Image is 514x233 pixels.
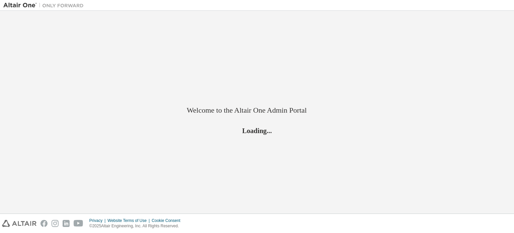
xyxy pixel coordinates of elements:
div: Website Terms of Use [107,218,152,223]
img: altair_logo.svg [2,220,36,227]
p: © 2025 Altair Engineering, Inc. All Rights Reserved. [89,223,184,229]
h2: Welcome to the Altair One Admin Portal [187,106,327,115]
img: facebook.svg [40,220,48,227]
div: Cookie Consent [152,218,184,223]
img: Altair One [3,2,87,9]
img: youtube.svg [74,220,83,227]
div: Privacy [89,218,107,223]
img: linkedin.svg [63,220,70,227]
h2: Loading... [187,126,327,135]
img: instagram.svg [52,220,59,227]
